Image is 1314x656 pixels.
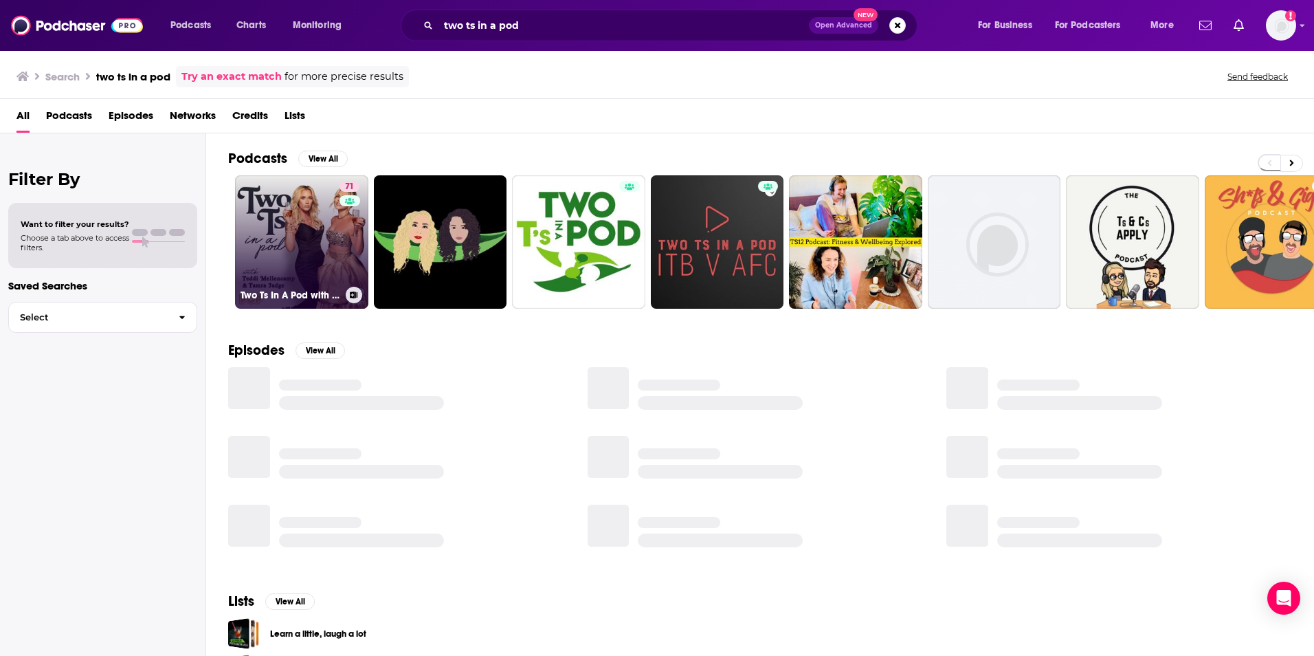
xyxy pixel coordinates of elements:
[1266,10,1296,41] button: Show profile menu
[1194,14,1217,37] a: Show notifications dropdown
[11,12,143,39] img: Podchaser - Follow, Share and Rate Podcasts
[228,150,287,167] h2: Podcasts
[21,233,129,252] span: Choose a tab above to access filters.
[1267,582,1300,615] div: Open Intercom Messenger
[298,151,348,167] button: View All
[1223,71,1292,83] button: Send feedback
[1055,16,1121,35] span: For Podcasters
[228,618,259,649] a: Learn a little, laugh a lot
[228,593,315,610] a: ListsView All
[170,105,216,133] a: Networks
[8,279,197,292] p: Saved Searches
[16,105,30,133] a: All
[1266,10,1296,41] img: User Profile
[809,17,878,34] button: Open AdvancedNew
[228,342,345,359] a: EpisodesView All
[181,69,282,85] a: Try an exact match
[46,105,92,133] a: Podcasts
[345,180,354,194] span: 71
[1141,14,1191,36] button: open menu
[438,14,809,36] input: Search podcasts, credits, & more...
[1285,10,1296,21] svg: Add a profile image
[232,105,268,133] a: Credits
[161,14,229,36] button: open menu
[285,69,403,85] span: for more precise results
[45,70,80,83] h3: Search
[9,313,168,322] span: Select
[227,14,274,36] a: Charts
[296,342,345,359] button: View All
[96,70,170,83] h3: two ts in a pod
[228,342,285,359] h2: Episodes
[8,169,197,189] h2: Filter By
[854,8,878,21] span: New
[228,593,254,610] h2: Lists
[293,16,342,35] span: Monitoring
[1046,14,1141,36] button: open menu
[270,626,366,642] a: Learn a little, laugh a lot
[228,150,348,167] a: PodcastsView All
[235,175,368,309] a: 71Two Ts In A Pod with [PERSON_NAME] and [PERSON_NAME]
[285,105,305,133] a: Lists
[8,302,197,333] button: Select
[170,16,211,35] span: Podcasts
[1228,14,1249,37] a: Show notifications dropdown
[265,593,315,610] button: View All
[815,22,872,29] span: Open Advanced
[1266,10,1296,41] span: Logged in as alisontucker
[283,14,359,36] button: open menu
[109,105,153,133] a: Episodes
[1150,16,1174,35] span: More
[968,14,1049,36] button: open menu
[339,181,359,192] a: 71
[241,289,340,301] h3: Two Ts In A Pod with [PERSON_NAME] and [PERSON_NAME]
[21,219,129,229] span: Want to filter your results?
[978,16,1032,35] span: For Business
[414,10,931,41] div: Search podcasts, credits, & more...
[236,16,266,35] span: Charts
